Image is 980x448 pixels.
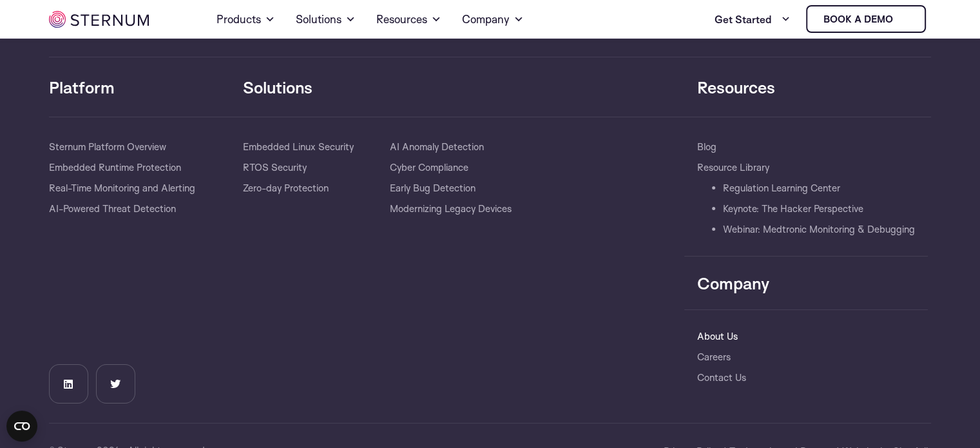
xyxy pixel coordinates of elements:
[49,178,195,199] a: Real-Time Monitoring and Alerting
[723,199,863,219] a: Keynote: The Hacker Perspective
[697,273,928,293] h3: Company
[216,1,275,37] a: Products
[243,157,307,178] a: RTOS Security
[715,6,791,32] a: Get Started
[6,411,37,442] button: Open CMP widget
[697,157,769,178] a: Resource Library
[898,14,908,24] img: sternum iot
[49,157,181,178] a: Embedded Runtime Protection
[49,77,243,97] h3: Platform
[697,137,716,157] a: Blog
[697,77,928,97] h3: Resources
[243,178,329,199] a: Zero-day Protection
[243,77,684,97] h3: Solutions
[49,137,166,157] a: Sternum Platform Overview
[49,199,176,219] a: AI-Powered Threat Detection
[296,1,356,37] a: Solutions
[723,219,915,240] a: Webinar: Medtronic Monitoring & Debugging
[390,137,484,157] a: AI Anomaly Detection
[390,178,476,199] a: Early Bug Detection
[697,326,738,347] a: About Us
[697,367,746,388] a: Contact Us
[390,199,512,219] a: Modernizing Legacy Devices
[376,1,441,37] a: Resources
[462,1,524,37] a: Company
[390,157,468,178] a: Cyber Compliance
[723,178,840,199] a: Regulation Learning Center
[697,347,731,367] a: Careers
[243,137,354,157] a: Embedded Linux Security
[806,5,926,33] a: Book a demo
[49,11,149,28] img: sternum iot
